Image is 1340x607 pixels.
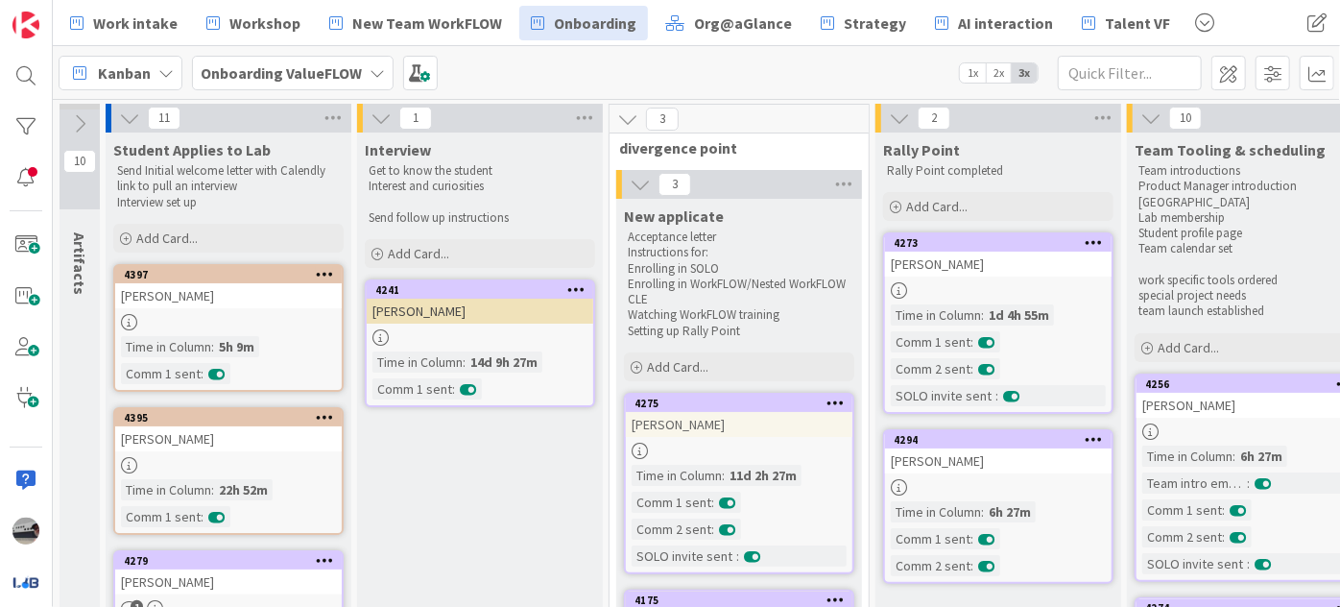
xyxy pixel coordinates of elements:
[375,283,593,297] div: 4241
[986,63,1012,83] span: 2x
[894,236,1112,250] div: 4273
[626,395,852,412] div: 4275
[98,61,151,85] span: Kanban
[63,150,96,173] span: 10
[619,138,845,158] span: divergence point
[113,140,271,159] span: Student Applies to Lab
[970,555,973,576] span: :
[124,554,342,568] div: 4279
[654,6,803,40] a: Org@aGlance
[923,6,1065,40] a: AI interaction
[891,528,970,549] div: Comm 1 sent
[634,594,852,607] div: 4175
[918,107,950,130] span: 2
[59,6,189,40] a: Work intake
[115,409,342,451] div: 4395[PERSON_NAME]
[372,352,463,373] div: Time in Column
[632,519,711,540] div: Comm 2 sent
[211,336,214,357] span: :
[115,570,342,595] div: [PERSON_NAME]
[369,179,591,194] p: Interest and curiosities
[626,395,852,437] div: 4275[PERSON_NAME]
[891,385,995,406] div: SOLO invite sent
[658,173,691,196] span: 3
[958,12,1053,35] span: AI interaction
[647,358,708,376] span: Add Card...
[1235,446,1287,467] div: 6h 27m
[628,261,850,277] p: Enrolling in SOLO
[117,163,340,195] p: Send Initial welcome letter with Calendly link to pull an interview
[124,411,342,425] div: 4395
[891,501,981,522] div: Time in Column
[369,210,591,226] p: Send follow up instructions
[694,12,792,35] span: Org@aGlance
[632,465,722,486] div: Time in Column
[369,163,591,179] p: Get to know the student
[201,506,203,527] span: :
[1247,553,1250,574] span: :
[628,245,850,260] p: Instructions for:
[124,268,342,281] div: 4397
[148,107,180,130] span: 11
[399,107,432,130] span: 1
[115,426,342,451] div: [PERSON_NAME]
[117,195,340,210] p: Interview set up
[463,352,466,373] span: :
[136,230,198,247] span: Add Card...
[634,397,852,410] div: 4275
[1070,6,1182,40] a: Talent VF
[711,492,714,513] span: :
[113,264,344,392] a: 4397[PERSON_NAME]Time in Column:5h 9mComm 1 sent:
[1222,499,1225,521] span: :
[809,6,918,40] a: Strategy
[970,528,973,549] span: :
[201,363,203,384] span: :
[113,407,344,535] a: 4395[PERSON_NAME]Time in Column:22h 52mComm 1 sent:
[844,12,906,35] span: Strategy
[554,12,636,35] span: Onboarding
[883,429,1113,584] a: 4294[PERSON_NAME]Time in Column:6h 27mComm 1 sent:Comm 2 sent:
[1142,553,1247,574] div: SOLO invite sent
[365,279,595,407] a: 4241[PERSON_NAME]Time in Column:14d 9h 27mComm 1 sent:
[711,519,714,540] span: :
[1142,446,1232,467] div: Time in Column
[1247,473,1250,494] span: :
[70,232,89,295] span: Artifacts
[121,363,201,384] div: Comm 1 sent
[367,299,593,324] div: [PERSON_NAME]
[632,546,736,567] div: SOLO invite sent
[885,234,1112,252] div: 4273
[1169,107,1202,130] span: 10
[736,546,739,567] span: :
[624,206,724,226] span: New applicate
[632,492,711,513] div: Comm 1 sent
[121,336,211,357] div: Time in Column
[885,431,1112,449] div: 4294
[626,412,852,437] div: [PERSON_NAME]
[93,12,178,35] span: Work intake
[1222,526,1225,547] span: :
[12,12,39,38] img: Visit kanbanzone.com
[115,266,342,283] div: 4397
[367,281,593,299] div: 4241
[388,245,449,262] span: Add Card...
[960,63,986,83] span: 1x
[984,304,1054,326] div: 1d 4h 55m
[891,358,970,379] div: Comm 2 sent
[1105,12,1170,35] span: Talent VF
[229,12,300,35] span: Workshop
[12,518,39,545] img: jB
[1142,473,1247,494] div: Team intro email sent
[115,552,342,570] div: 4279
[12,569,39,595] img: avatar
[624,393,854,574] a: 4275[PERSON_NAME]Time in Column:11d 2h 27mComm 1 sent:Comm 2 sent:SOLO invite sent:
[628,324,850,339] p: Setting up Rally Point
[214,479,273,500] div: 22h 52m
[628,277,850,308] p: Enrolling in WorkFLOW/Nested WorkFLOW CLE
[885,431,1112,473] div: 4294[PERSON_NAME]
[628,230,850,245] p: Acceptance letter
[885,234,1112,277] div: 4273[PERSON_NAME]
[115,283,342,308] div: [PERSON_NAME]
[115,552,342,595] div: 4279[PERSON_NAME]
[201,63,362,83] b: Onboarding ValueFLOW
